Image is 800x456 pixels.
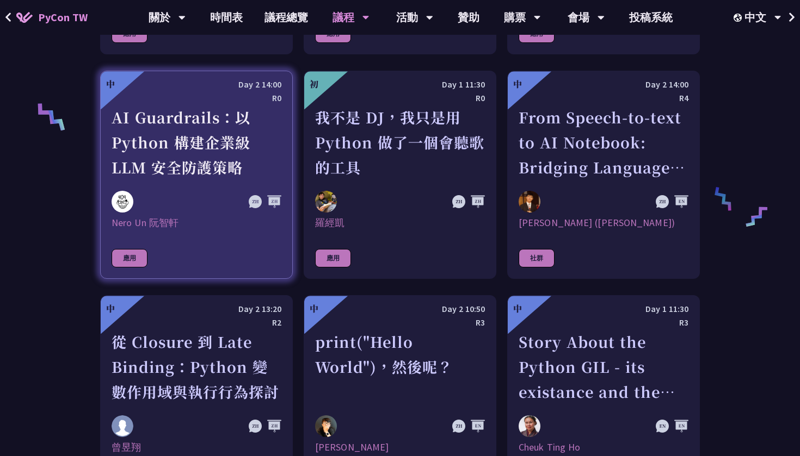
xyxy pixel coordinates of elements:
div: R3 [315,316,485,329]
div: From Speech-to-text to AI Notebook: Bridging Language and Technology at PyCon [GEOGRAPHIC_DATA] [519,105,688,180]
img: 羅經凱 [315,191,337,213]
div: R4 [519,91,688,105]
div: [PERSON_NAME] [315,441,485,454]
div: R3 [519,316,688,329]
div: 中 [106,302,115,315]
a: 初 Day 1 11:30 R0 我不是 DJ，我只是用 Python 做了一個會聽歌的工具 羅經凱 羅經凱 應用 [304,71,496,279]
div: Nero Un 阮智軒 [112,216,281,229]
div: 社群 [519,249,555,267]
div: R2 [112,316,281,329]
div: 應用 [315,249,351,267]
div: AI Guardrails：以 Python 構建企業級 LLM 安全防護策略 [112,105,281,180]
span: PyCon TW [38,9,88,26]
img: Cheuk Ting Ho [519,415,540,437]
div: 羅經凱 [315,216,485,229]
img: 高見龍 [315,415,337,437]
div: 初 [310,78,318,91]
div: 中 [106,78,115,91]
a: 中 Day 2 14:00 R4 From Speech-to-text to AI Notebook: Bridging Language and Technology at PyCon [G... [507,71,700,279]
div: 中 [310,302,318,315]
a: PyCon TW [5,4,99,31]
div: Day 1 11:30 [315,78,485,91]
div: Day 2 10:50 [315,302,485,316]
div: Story About the Python GIL - its existance and the lack there of [519,329,688,404]
div: [PERSON_NAME] ([PERSON_NAME]) [519,216,688,229]
div: print("Hello World")，然後呢？ [315,329,485,404]
div: Day 2 13:20 [112,302,281,316]
div: Day 2 14:00 [112,78,281,91]
img: 曾昱翔 [112,415,133,437]
img: Nero Un 阮智軒 [112,191,133,213]
div: Day 2 14:00 [519,78,688,91]
div: 中 [513,302,522,315]
div: R0 [112,91,281,105]
div: 從 Closure 到 Late Binding：Python 變數作用域與執行行為探討 [112,329,281,404]
div: 應用 [112,249,147,267]
div: 曾昱翔 [112,441,281,454]
div: Day 1 11:30 [519,302,688,316]
a: 中 Day 2 14:00 R0 AI Guardrails：以 Python 構建企業級 LLM 安全防護策略 Nero Un 阮智軒 Nero Un 阮智軒 應用 [100,71,293,279]
div: Cheuk Ting Ho [519,441,688,454]
img: 李昱勳 (Yu-Hsun Lee) [519,191,540,213]
div: R0 [315,91,485,105]
div: 我不是 DJ，我只是用 Python 做了一個會聽歌的工具 [315,105,485,180]
img: Locale Icon [734,14,744,22]
div: 中 [513,78,522,91]
img: Home icon of PyCon TW 2025 [16,12,33,23]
